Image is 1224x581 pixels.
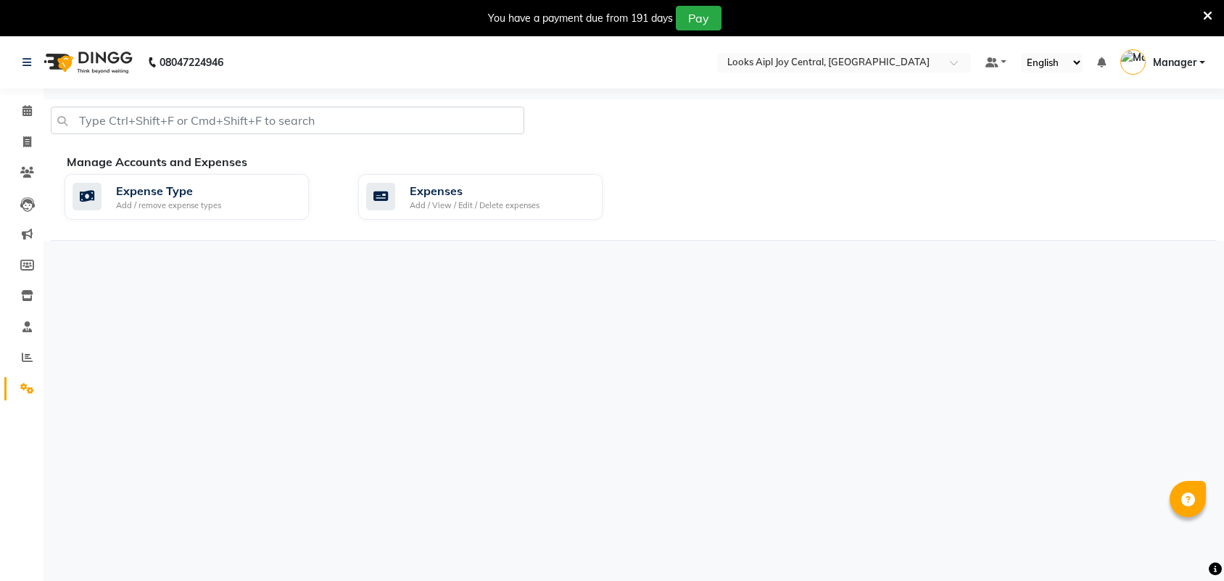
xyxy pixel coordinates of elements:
img: Manager [1120,49,1146,75]
a: ExpensesAdd / View / Edit / Delete expenses [358,174,630,220]
a: Expense TypeAdd / remove expense types [65,174,336,220]
div: Add / remove expense types [116,199,221,212]
div: You have a payment due from 191 days [488,11,673,26]
div: Expense Type [116,182,221,199]
iframe: chat widget [1163,523,1209,566]
div: Add / View / Edit / Delete expenses [410,199,539,212]
span: Manager [1153,55,1196,70]
b: 08047224946 [160,42,223,83]
div: Expenses [410,182,539,199]
input: Type Ctrl+Shift+F or Cmd+Shift+F to search [51,107,524,134]
button: Pay [676,6,721,30]
img: logo [37,42,136,83]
